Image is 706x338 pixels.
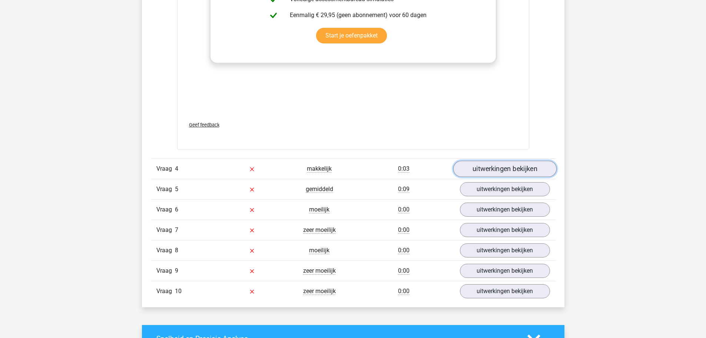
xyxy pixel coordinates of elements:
[398,226,410,234] span: 0:00
[156,246,175,255] span: Vraag
[398,165,410,173] span: 0:03
[175,267,178,274] span: 9
[175,206,178,213] span: 6
[460,243,550,257] a: uitwerkingen bekijken
[316,28,387,43] a: Start je oefenpakket
[156,226,175,234] span: Vraag
[398,186,410,193] span: 0:09
[460,203,550,217] a: uitwerkingen bekijken
[303,288,336,295] span: zeer moeilijk
[398,247,410,254] span: 0:00
[156,287,175,296] span: Vraag
[303,267,336,275] span: zeer moeilijk
[156,205,175,214] span: Vraag
[156,164,175,173] span: Vraag
[175,247,178,254] span: 8
[303,226,336,234] span: zeer moeilijk
[453,161,556,177] a: uitwerkingen bekijken
[156,185,175,194] span: Vraag
[306,186,333,193] span: gemiddeld
[175,226,178,233] span: 7
[309,247,329,254] span: moeilijk
[175,186,178,193] span: 5
[460,284,550,298] a: uitwerkingen bekijken
[307,165,332,173] span: makkelijk
[460,223,550,237] a: uitwerkingen bekijken
[460,182,550,196] a: uitwerkingen bekijken
[398,288,410,295] span: 0:00
[175,165,178,172] span: 4
[460,264,550,278] a: uitwerkingen bekijken
[398,267,410,275] span: 0:00
[156,266,175,275] span: Vraag
[175,288,182,295] span: 10
[189,122,219,128] span: Geef feedback
[398,206,410,213] span: 0:00
[309,206,329,213] span: moeilijk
